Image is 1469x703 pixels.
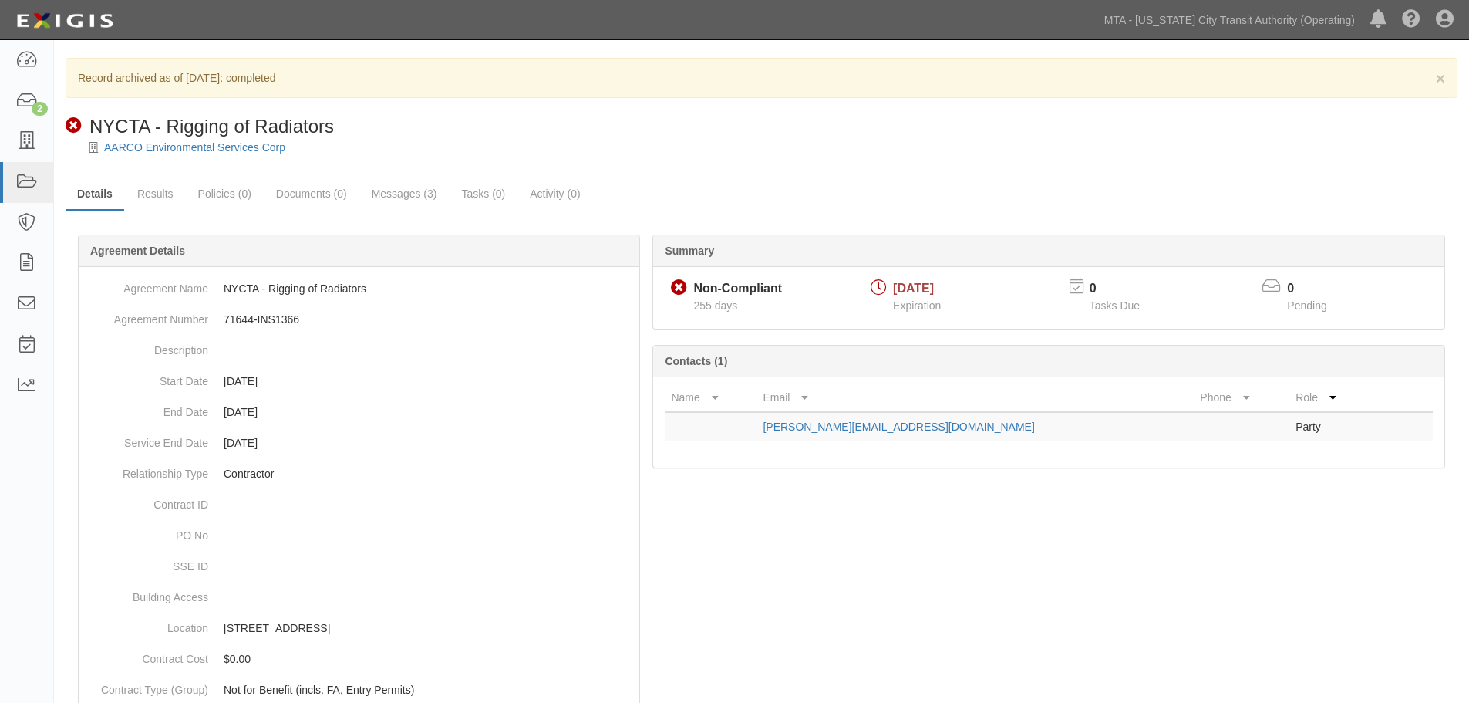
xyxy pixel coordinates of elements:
a: Activity (0) [518,178,591,209]
td: Party [1289,412,1371,441]
dt: Contract Cost [85,644,208,667]
a: Messages (3) [360,178,449,209]
i: Help Center - Complianz [1402,11,1420,29]
a: Results [126,178,185,209]
dt: Agreement Name [85,273,208,296]
dt: Contract Type (Group) [85,674,208,698]
a: Policies (0) [187,178,263,209]
th: Name [665,384,756,412]
dd: [DATE] [85,397,633,428]
dt: End Date [85,397,208,420]
i: Non-Compliant [671,280,687,296]
div: Non-Compliant [693,280,782,298]
i: Non-Compliant [66,118,82,134]
dt: Location [85,613,208,636]
dd: NYCTA - Rigging of Radiators [85,273,633,304]
p: 0 [1090,280,1159,298]
span: × [1436,69,1445,87]
div: NYCTA - Rigging of Radiators [66,113,334,140]
span: [DATE] [893,282,934,295]
a: Details [66,178,124,211]
a: AARCO Environmental Services Corp [104,141,285,154]
dt: Service End Date [85,428,208,451]
a: Documents (0) [264,178,359,209]
span: Pending [1287,299,1326,312]
th: Email [756,384,1194,412]
dd: Contractor [85,458,633,489]
dt: PO No [85,520,208,543]
b: Agreement Details [90,245,185,257]
a: [PERSON_NAME][EMAIL_ADDRESS][DOMAIN_NAME] [763,421,1034,433]
p: $0.00 [224,651,633,667]
p: 0 [1287,280,1346,298]
dt: Description [85,335,208,358]
dt: Contract ID [85,489,208,512]
a: Tasks (0) [450,178,517,209]
dt: SSE ID [85,551,208,574]
span: Tasks Due [1090,299,1140,312]
th: Phone [1194,384,1289,412]
b: Contacts (1) [665,355,727,367]
p: Record archived as of [DATE]: completed [78,70,1445,86]
div: 2 [32,102,48,116]
p: [STREET_ADDRESS] [224,620,633,636]
a: MTA - [US_STATE] City Transit Authority (Operating) [1097,5,1363,35]
dd: [DATE] [85,428,633,458]
span: NYCTA - Rigging of Radiators [89,116,334,137]
dd: 71644-INS1366 [85,304,633,335]
dt: Building Access [85,582,208,605]
span: Since 02/02/2025 [693,299,737,312]
b: Summary [665,245,714,257]
th: Role [1289,384,1371,412]
span: Expiration [893,299,941,312]
p: Not for Benefit (incls. FA, Entry Permits) [224,682,633,698]
button: Close [1436,70,1445,86]
dt: Relationship Type [85,458,208,482]
dt: Start Date [85,366,208,389]
img: logo-5460c22ac91f19d4615b14bd174203de0afe785f0fc80cf4dbbc73dc1793850b.png [12,7,118,35]
dt: Agreement Number [85,304,208,327]
dd: [DATE] [85,366,633,397]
